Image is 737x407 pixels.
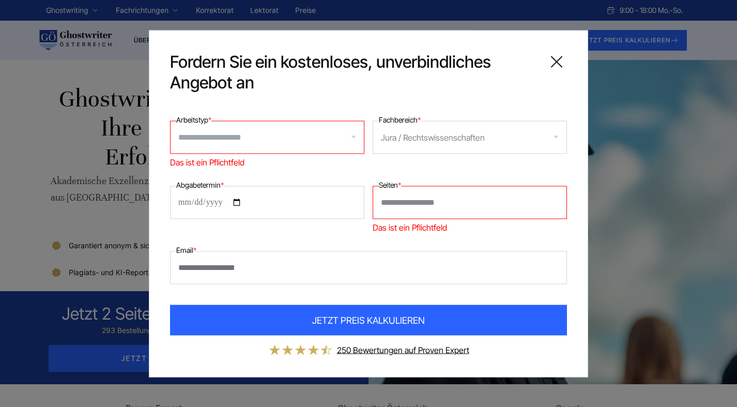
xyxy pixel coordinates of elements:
div: Jura / Rechtswissenschaften [381,129,485,145]
button: JETZT PREIS KALKULIEREN [170,305,567,335]
span: Das ist ein Pflichtfeld [373,222,447,232]
label: Seiten [379,178,401,191]
span: Fordern Sie ein kostenloses, unverbindliches Angebot an [170,51,538,93]
label: Arbeitstyp [176,113,211,126]
a: 250 Bewertungen auf Proven Expert [337,344,469,355]
label: Fachbereich [379,113,421,126]
span: JETZT PREIS KALKULIEREN [312,313,425,327]
label: Email [176,244,196,256]
span: Das ist ein Pflichtfeld [170,157,244,167]
label: Abgabetermin [176,178,224,191]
